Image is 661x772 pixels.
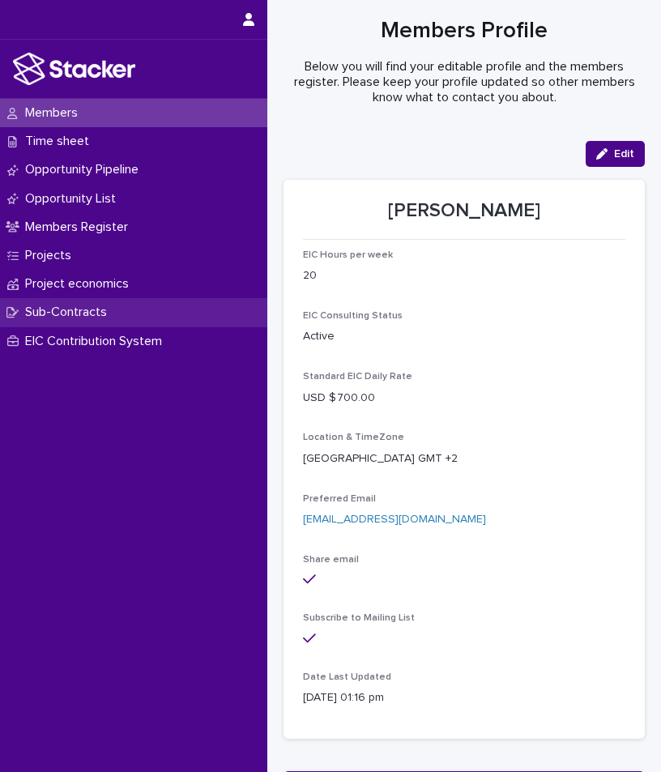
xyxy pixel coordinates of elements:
p: EIC Contribution System [19,334,175,349]
p: Opportunity List [19,191,129,207]
img: stacker-logo-white.png [13,53,135,85]
span: EIC Hours per week [303,250,393,260]
button: Edit [586,141,645,167]
p: Active [303,328,625,345]
h1: Members Profile [284,16,645,46]
p: Members Register [19,220,141,235]
p: Sub-Contracts [19,305,120,320]
p: Members [19,105,91,121]
span: Subscribe to Mailing List [303,613,415,623]
p: Below you will find your editable profile and the members register. Please keep your profile upda... [284,59,645,106]
p: [GEOGRAPHIC_DATA] GMT +2 [303,450,625,467]
p: Project economics [19,276,142,292]
span: Location & TimeZone [303,433,404,442]
span: EIC Consulting Status [303,311,403,321]
p: [DATE] 01:16 pm [303,689,625,706]
p: USD $ 700.00 [303,390,625,407]
span: Share email [303,555,359,565]
p: Time sheet [19,134,102,149]
p: 20 [303,267,625,284]
span: Preferred Email [303,494,376,504]
span: Standard EIC Daily Rate [303,372,412,382]
p: Opportunity Pipeline [19,162,151,177]
span: Date Last Updated [303,672,391,682]
a: [EMAIL_ADDRESS][DOMAIN_NAME] [303,514,486,525]
p: [PERSON_NAME] [303,199,625,223]
p: Projects [19,248,84,263]
span: Edit [614,148,634,160]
